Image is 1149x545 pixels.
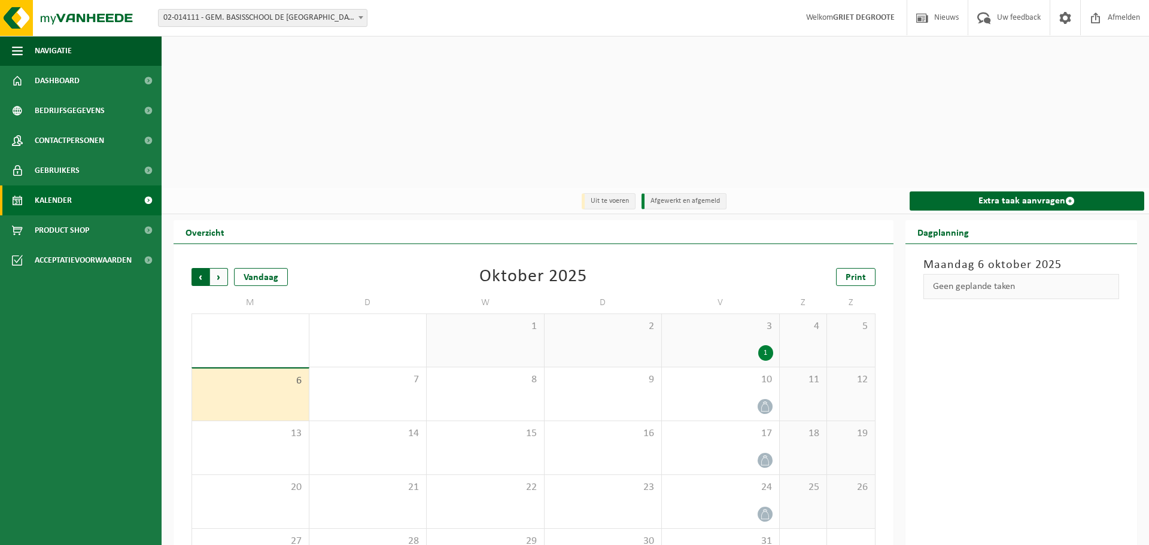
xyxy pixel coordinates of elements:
[315,373,421,386] span: 7
[668,481,773,494] span: 24
[35,245,132,275] span: Acceptatievoorwaarden
[758,345,773,361] div: 1
[35,215,89,245] span: Product Shop
[309,292,427,313] td: D
[786,427,821,440] span: 18
[551,481,656,494] span: 23
[910,191,1145,211] a: Extra taak aanvragen
[833,427,868,440] span: 19
[786,320,821,333] span: 4
[545,292,662,313] td: D
[427,292,545,313] td: W
[210,268,228,286] span: Volgende
[923,256,1120,274] h3: Maandag 6 oktober 2025
[35,156,80,185] span: Gebruikers
[174,220,236,243] h2: Overzicht
[846,273,866,282] span: Print
[433,320,538,333] span: 1
[433,373,538,386] span: 8
[433,427,538,440] span: 15
[191,268,209,286] span: Vorige
[479,268,587,286] div: Oktober 2025
[668,320,773,333] span: 3
[642,193,727,209] li: Afgewerkt en afgemeld
[198,427,303,440] span: 13
[551,373,656,386] span: 9
[923,274,1120,299] div: Geen geplande taken
[198,375,303,388] span: 6
[551,320,656,333] span: 2
[551,427,656,440] span: 16
[833,373,868,386] span: 12
[668,427,773,440] span: 17
[833,13,895,22] strong: GRIET DEGROOTE
[315,427,421,440] span: 14
[433,481,538,494] span: 22
[786,481,821,494] span: 25
[582,193,636,209] li: Uit te voeren
[827,292,875,313] td: Z
[35,36,72,66] span: Navigatie
[315,481,421,494] span: 21
[191,292,309,313] td: M
[35,126,104,156] span: Contactpersonen
[234,268,288,286] div: Vandaag
[662,292,780,313] td: V
[668,373,773,386] span: 10
[35,96,105,126] span: Bedrijfsgegevens
[833,320,868,333] span: 5
[833,481,868,494] span: 26
[905,220,981,243] h2: Dagplanning
[780,292,828,313] td: Z
[786,373,821,386] span: 11
[198,481,303,494] span: 20
[158,9,367,27] span: 02-014111 - GEM. BASISSCHOOL DE WONDERWIJZER - LAUWE
[159,10,367,26] span: 02-014111 - GEM. BASISSCHOOL DE WONDERWIJZER - LAUWE
[35,185,72,215] span: Kalender
[836,268,876,286] a: Print
[35,66,80,96] span: Dashboard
